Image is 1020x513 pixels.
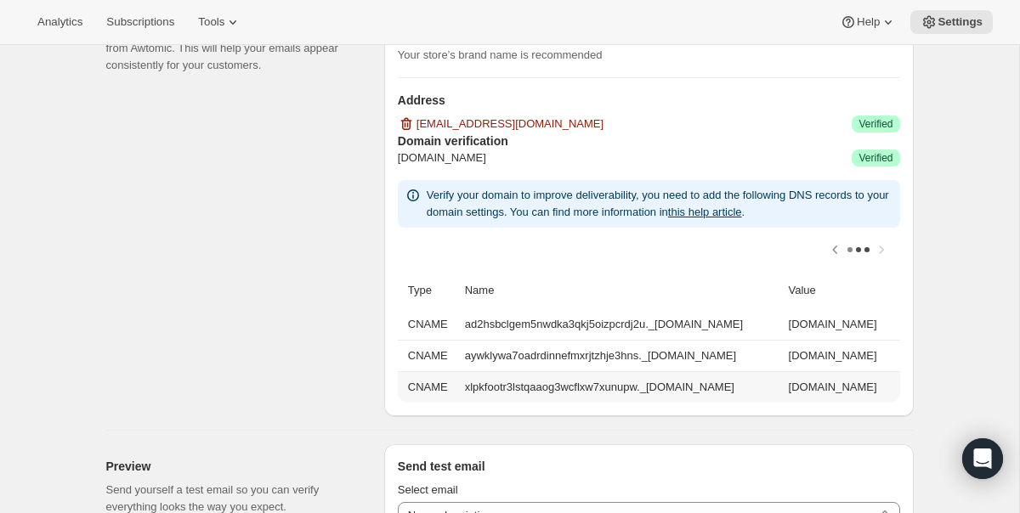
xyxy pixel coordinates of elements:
[784,272,900,309] th: Value
[824,238,847,262] button: Scroll table left one column
[398,483,458,496] span: Select email
[910,10,993,34] button: Settings
[427,187,893,221] p: Verify your domain to improve deliverability, you need to add the following DNS records to your d...
[198,15,224,29] span: Tools
[857,15,880,29] span: Help
[460,340,784,371] td: aywklywa7oadrdinnefmxrjtzhje3hns._[DOMAIN_NAME]
[388,110,614,138] button: [EMAIL_ADDRESS][DOMAIN_NAME]
[106,458,357,475] h2: Preview
[962,438,1003,479] div: Open Intercom Messenger
[398,92,900,109] h3: Address
[830,10,907,34] button: Help
[96,10,184,34] button: Subscriptions
[398,132,900,149] h3: Domain verification
[106,15,174,29] span: Subscriptions
[938,15,983,29] span: Settings
[27,10,93,34] button: Analytics
[398,371,460,403] th: CNAME
[858,117,892,131] span: Verified
[398,458,900,475] h3: Send test email
[398,340,460,371] th: CNAME
[188,10,252,34] button: Tools
[460,371,784,403] td: xlpkfootr3lstqaaog3wcflxw7xunupw._[DOMAIN_NAME]
[460,272,784,309] th: Name
[398,149,486,166] span: [DOMAIN_NAME]
[37,15,82,29] span: Analytics
[398,48,603,61] span: Your store’s brand name is recommended
[784,309,900,340] td: [DOMAIN_NAME]
[398,309,460,340] th: CNAME
[398,272,460,309] th: Type
[416,116,603,132] span: [EMAIL_ADDRESS][DOMAIN_NAME]
[784,340,900,371] td: [DOMAIN_NAME]
[460,309,784,340] td: ad2hsbclgem5nwdka3qkj5oizpcrdj2u._[DOMAIN_NAME]
[668,206,742,218] a: this help article
[858,151,892,165] span: Verified
[784,371,900,403] td: [DOMAIN_NAME]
